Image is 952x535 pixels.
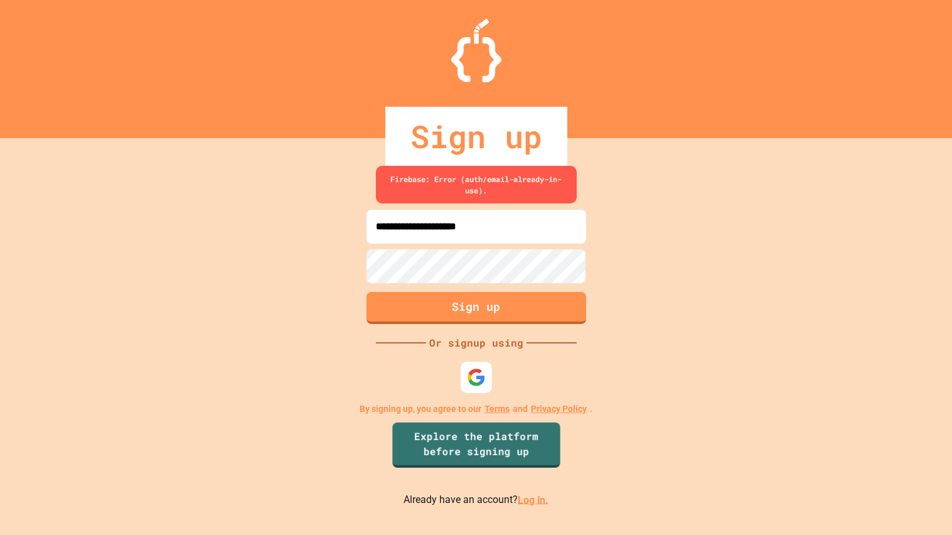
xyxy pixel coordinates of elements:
[518,494,548,505] a: Log in.
[404,492,548,508] p: Already have an account?
[366,292,586,324] button: Sign up
[385,107,567,166] div: Sign up
[484,403,510,416] a: Terms
[467,368,486,387] img: google-icon.svg
[531,403,587,416] a: Privacy Policy
[426,335,527,350] div: Or signup using
[451,19,501,82] img: Logo.svg
[392,422,560,467] a: Explore the platform before signing up
[360,403,592,416] p: By signing up, you agree to our and .
[376,166,577,203] div: Firebase: Error (auth/email-already-in-use).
